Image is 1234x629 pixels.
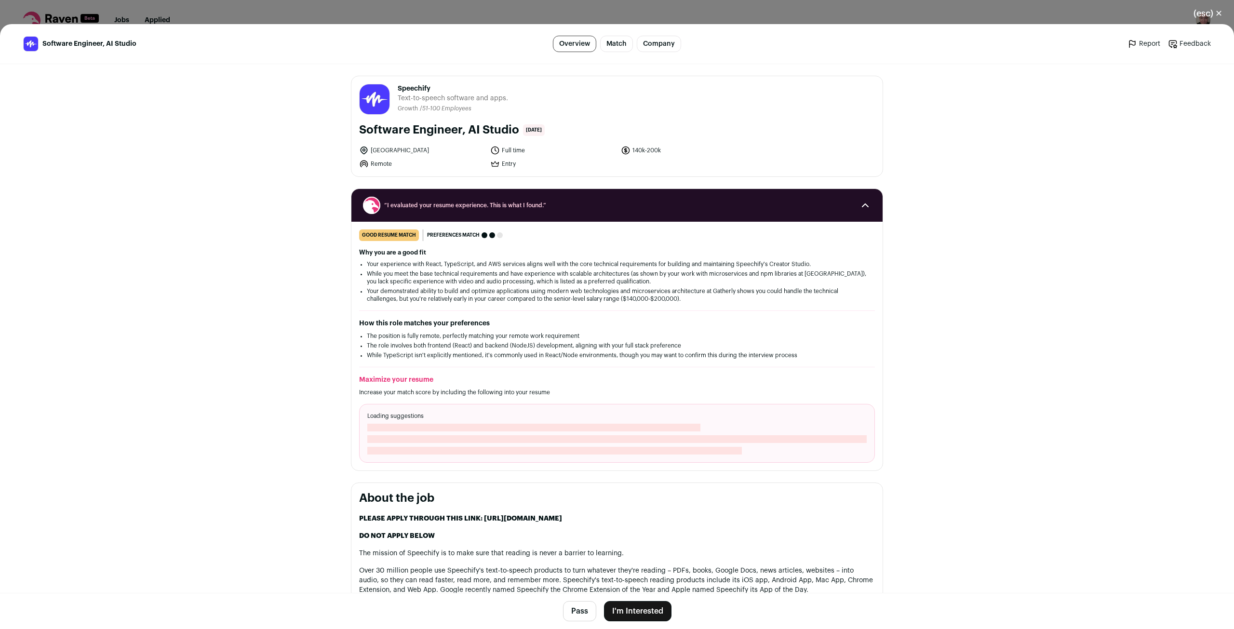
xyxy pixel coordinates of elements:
[398,94,508,103] span: Text-to-speech software and apps.
[490,159,616,169] li: Entry
[367,287,867,303] li: Your demonstrated ability to build and optimize applications using modern web technologies and mi...
[359,515,562,522] strong: PLEASE APPLY THROUGH THIS LINK: [URL][DOMAIN_NAME]
[384,201,850,209] span: “I evaluated your resume experience. This is what I found.”
[359,375,875,385] h2: Maximize your resume
[360,84,389,114] img: 59b05ed76c69f6ff723abab124283dfa738d80037756823f9fc9e3f42b66bce3.jpg
[359,319,875,328] h2: How this role matches your preferences
[553,36,596,52] a: Overview
[367,342,867,349] li: The role involves both frontend (React) and backend (NodeJS) development, aligning with your full...
[359,249,875,256] h2: Why you are a good fit
[637,36,681,52] a: Company
[359,146,484,155] li: [GEOGRAPHIC_DATA]
[42,39,136,49] span: Software Engineer, AI Studio
[359,491,875,506] h2: About the job
[367,260,867,268] li: Your experience with React, TypeScript, and AWS services aligns well with the core technical requ...
[621,146,746,155] li: 140k-200k
[24,37,38,51] img: 59b05ed76c69f6ff723abab124283dfa738d80037756823f9fc9e3f42b66bce3.jpg
[427,230,480,240] span: Preferences match
[1168,39,1211,49] a: Feedback
[367,351,867,359] li: While TypeScript isn't explicitly mentioned, it's commonly used in React/Node environments, thoug...
[398,105,420,112] li: Growth
[359,533,435,539] strong: DO NOT APPLY BELOW
[1127,39,1160,49] a: Report
[359,549,875,558] p: The mission of Speechify is to make sure that reading is never a barrier to learning.
[367,332,867,340] li: The position is fully remote, perfectly matching your remote work requirement
[367,270,867,285] li: While you meet the base technical requirements and have experience with scalable architectures (a...
[398,84,508,94] span: Speechify
[1182,3,1234,24] button: Close modal
[359,159,484,169] li: Remote
[359,229,419,241] div: good resume match
[490,146,616,155] li: Full time
[359,566,875,595] p: Over 30 million people use Speechify's text-to-speech products to turn whatever they're reading –...
[359,122,519,138] h1: Software Engineer, AI Studio
[523,124,545,136] span: [DATE]
[600,36,633,52] a: Match
[420,105,471,112] li: /
[422,106,471,111] span: 51-100 Employees
[563,601,596,621] button: Pass
[359,388,875,396] p: Increase your match score by including the following into your resume
[359,404,875,463] div: Loading suggestions
[604,601,671,621] button: I'm Interested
